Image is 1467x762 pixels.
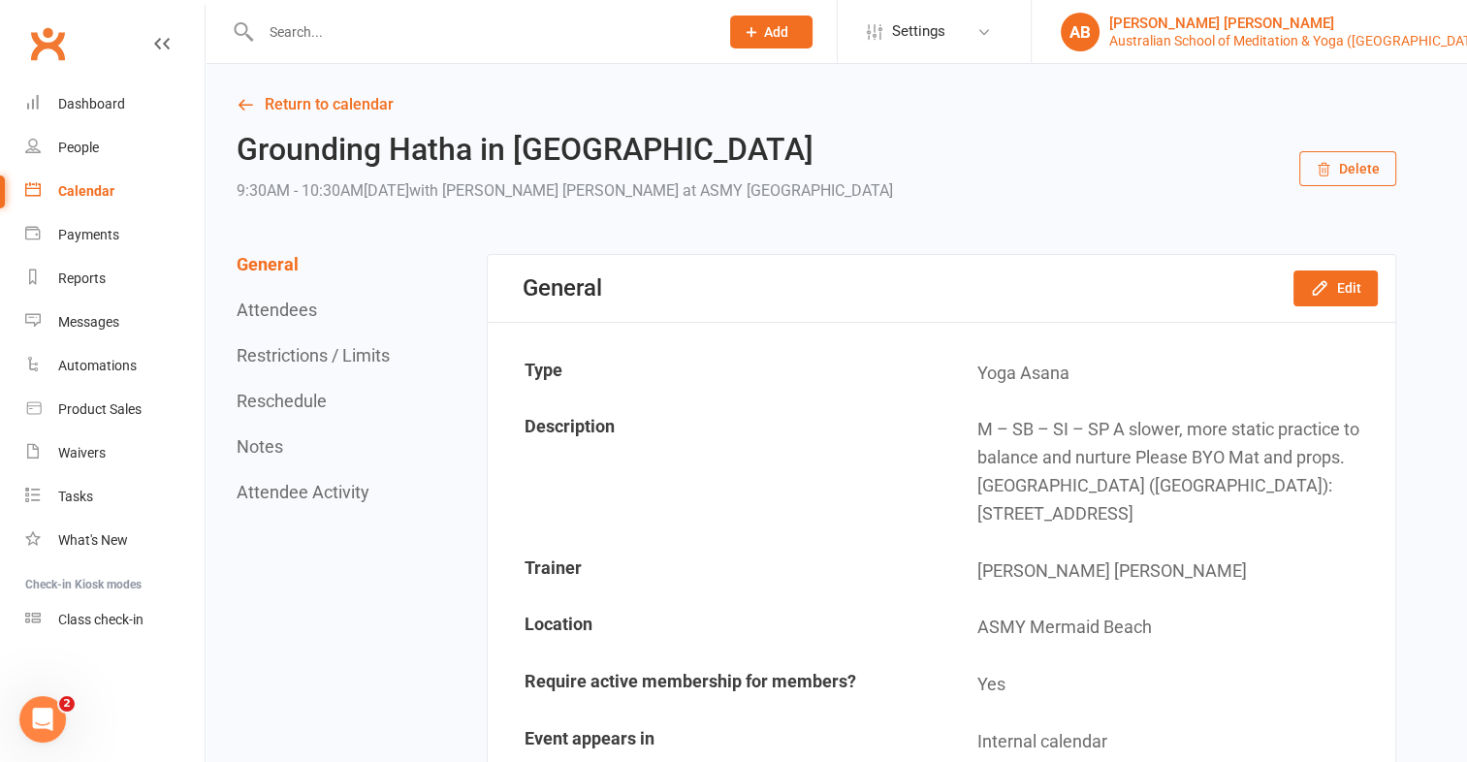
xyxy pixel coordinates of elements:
h2: Grounding Hatha in [GEOGRAPHIC_DATA] [237,133,893,167]
div: Dashboard [58,96,125,111]
button: Add [730,16,813,48]
a: Class kiosk mode [25,598,205,642]
a: Payments [25,213,205,257]
span: Settings [892,10,945,53]
td: Type [490,346,941,401]
div: Internal calendar [977,728,1380,756]
a: Calendar [25,170,205,213]
div: Automations [58,358,137,373]
button: General [237,254,299,274]
div: Payments [58,227,119,242]
a: Clubworx [23,19,72,68]
div: Tasks [58,489,93,504]
div: 9:30AM - 10:30AM[DATE] [237,177,893,205]
div: Calendar [58,183,114,199]
button: Attendees [237,300,317,320]
span: with [PERSON_NAME] [PERSON_NAME] [409,181,679,200]
button: Reschedule [237,391,327,411]
button: Notes [237,436,283,457]
span: 2 [59,696,75,712]
div: What's New [58,532,128,548]
iframe: Intercom live chat [19,696,66,743]
a: Product Sales [25,388,205,431]
div: General [523,274,602,302]
div: AB [1061,13,1100,51]
span: at ASMY [GEOGRAPHIC_DATA] [683,181,893,200]
a: Waivers [25,431,205,475]
td: Location [490,600,941,655]
button: Attendee Activity [237,482,369,502]
a: Messages [25,301,205,344]
button: Restrictions / Limits [237,345,390,365]
td: M – SB – SI – SP A slower, more static practice to balance and nurture Please BYO Mat and props. ... [942,402,1393,541]
div: Waivers [58,445,106,460]
td: [PERSON_NAME] [PERSON_NAME] [942,544,1393,599]
a: Reports [25,257,205,301]
td: Yes [942,657,1393,713]
a: People [25,126,205,170]
a: Automations [25,344,205,388]
div: Product Sales [58,401,142,417]
td: Description [490,402,941,541]
a: Tasks [25,475,205,519]
td: Yoga Asana [942,346,1393,401]
td: Require active membership for members? [490,657,941,713]
a: Return to calendar [237,91,1396,118]
div: Class check-in [58,612,144,627]
a: What's New [25,519,205,562]
button: Delete [1299,151,1396,186]
td: ASMY Mermaid Beach [942,600,1393,655]
a: Dashboard [25,82,205,126]
div: Messages [58,314,119,330]
button: Edit [1293,270,1378,305]
input: Search... [255,18,705,46]
div: People [58,140,99,155]
div: Reports [58,270,106,286]
span: Add [764,24,788,40]
td: Trainer [490,544,941,599]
